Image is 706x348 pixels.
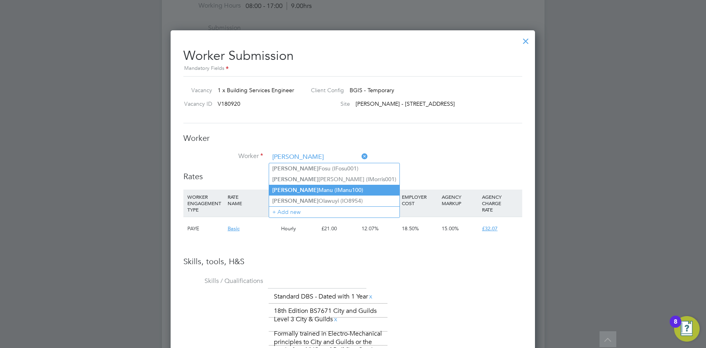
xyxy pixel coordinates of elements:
[272,198,319,204] b: [PERSON_NAME]
[226,190,279,210] div: RATE NAME
[183,152,263,160] label: Worker
[183,133,522,143] h3: Worker
[269,206,399,217] li: + Add new
[185,190,226,217] div: WORKER ENGAGEMENT TYPE
[180,100,212,107] label: Vacancy ID
[482,225,498,232] span: £32.07
[185,217,226,240] div: PAYE
[272,176,319,183] b: [PERSON_NAME]
[269,163,399,174] li: Fosu (IFosu001)
[269,185,399,196] li: Manu (IManu100)
[269,174,399,185] li: [PERSON_NAME] (IMorris001)
[269,151,368,163] input: Search for...
[305,100,350,107] label: Site
[271,306,386,325] li: 18th Edition BS7671 City and Guilds Level 3 City & Guilds
[218,87,294,94] span: 1 x Building Services Engineer
[333,314,338,324] a: x
[183,277,263,285] label: Skills / Qualifications
[674,322,677,332] div: 8
[440,190,480,210] div: AGENCY MARKUP
[183,42,522,73] h2: Worker Submission
[400,190,440,210] div: EMPLOYER COST
[183,64,522,73] div: Mandatory Fields
[272,187,319,194] b: [PERSON_NAME]
[183,171,522,182] h3: Rates
[180,87,212,94] label: Vacancy
[269,196,399,206] li: Olawuyi (IO8954)
[319,217,360,240] div: £21.00
[279,217,319,240] div: Hourly
[228,225,240,232] span: Basic
[402,225,419,232] span: 18.50%
[480,190,520,217] div: AGENCY CHARGE RATE
[442,225,459,232] span: 15.00%
[674,316,700,342] button: Open Resource Center, 8 new notifications
[272,165,319,172] b: [PERSON_NAME]
[183,256,522,267] h3: Skills, tools, H&S
[362,225,379,232] span: 12.07%
[350,87,394,94] span: BGIS - Temporary
[356,100,455,107] span: [PERSON_NAME] - [STREET_ADDRESS]
[305,87,344,94] label: Client Config
[368,291,374,302] a: x
[218,100,240,107] span: V180920
[271,291,377,302] li: Standard DBS - Dated with 1 Year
